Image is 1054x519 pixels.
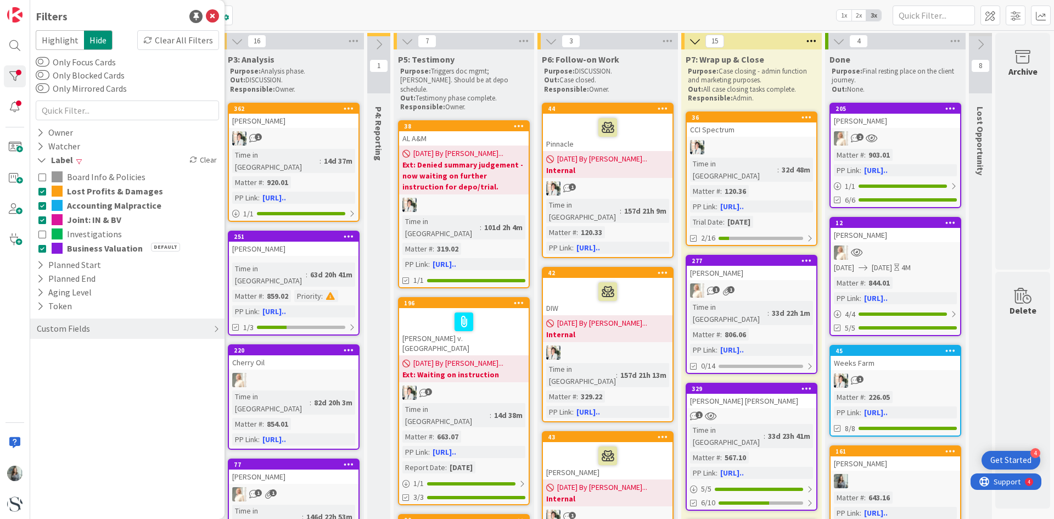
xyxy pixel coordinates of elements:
[321,290,323,302] span: :
[831,114,960,128] div: [PERSON_NAME]
[229,114,358,128] div: [PERSON_NAME]
[262,290,264,302] span: :
[727,286,735,293] span: 1
[546,493,669,504] b: Internal
[834,131,848,146] img: KS
[829,103,961,208] a: 205[PERSON_NAME]KSMatter #:903.01PP Link:[URL]..1/16/6
[860,292,861,304] span: :
[543,345,672,360] div: KT
[723,216,725,228] span: :
[866,149,893,161] div: 903.01
[36,69,125,82] label: Only Blocked Cards
[229,355,358,370] div: Cherry Oil
[722,451,749,464] div: 567.10
[690,424,764,448] div: Time in [GEOGRAPHIC_DATA]
[860,164,861,176] span: :
[262,418,264,430] span: :
[893,5,975,25] input: Quick Filter...
[229,460,358,470] div: 77
[232,176,262,188] div: Matter #
[834,492,864,504] div: Matter #
[720,328,722,341] span: :
[543,104,672,114] div: 44
[860,507,861,519] span: :
[546,406,572,418] div: PP Link
[1030,448,1040,458] div: 4
[234,347,358,354] div: 220
[36,70,49,81] button: Only Blocked Cards
[687,140,816,154] div: KT
[725,216,753,228] div: [DATE]
[232,433,258,445] div: PP Link
[404,299,529,307] div: 196
[831,456,960,471] div: [PERSON_NAME]
[690,185,720,197] div: Matter #
[232,373,246,387] img: KS
[576,407,600,417] a: [URL]..
[38,198,216,213] button: Accounting Malpractice
[686,255,817,374] a: 277[PERSON_NAME]KSTime in [GEOGRAPHIC_DATA]:33d 22h 1mMatter #:806.06PP Link:[URL]..0/14
[543,104,672,151] div: 44Pinnacle
[864,408,888,417] a: [URL]..
[716,344,717,356] span: :
[864,293,888,303] a: [URL]..
[569,183,576,191] span: 1
[692,257,816,265] div: 277
[399,298,529,355] div: 196[PERSON_NAME] v. [GEOGRAPHIC_DATA]
[542,267,674,422] a: 42DIW[DATE] By [PERSON_NAME]...InternalKTTime in [GEOGRAPHIC_DATA]:157d 21h 13mMatter #:329.22PP ...
[765,430,813,442] div: 33d 23h 41m
[618,369,669,381] div: 157d 21h 13m
[543,432,672,442] div: 43
[621,205,669,217] div: 157d 21h 9m
[543,432,672,479] div: 43[PERSON_NAME]
[228,344,360,450] a: 220Cherry OilKSTime in [GEOGRAPHIC_DATA]:82d 20h 3mMatter #:854.01PP Link:[URL]..
[548,433,672,441] div: 43
[7,7,23,23] img: Visit kanbanzone.com
[433,243,434,255] span: :
[546,345,560,360] img: KT
[311,397,355,409] div: 82d 20h 3m
[413,358,503,369] span: [DATE] By [PERSON_NAME]...
[831,447,960,471] div: 161[PERSON_NAME]
[36,55,116,69] label: Only Focus Cards
[228,231,360,336] a: 251[PERSON_NAME]Time in [GEOGRAPHIC_DATA]:63d 20h 41mMatter #:859.02Priority:PP Link:[URL]..1/3
[831,474,960,488] div: LG
[258,433,260,445] span: :
[722,185,749,197] div: 120.36
[433,431,434,443] span: :
[831,346,960,370] div: 45Weeks Farm
[229,345,358,355] div: 220
[229,104,358,114] div: 362
[321,155,355,167] div: 14d 37m
[229,131,358,146] div: KT
[546,390,576,403] div: Matter #
[829,345,961,437] a: 45Weeks FarmKTMatter #:226.05PP Link:[URL]..8/8
[557,317,647,329] span: [DATE] By [PERSON_NAME]...
[36,82,127,95] label: Only Mirrored Cards
[845,181,855,192] span: 1 / 1
[57,4,60,13] div: 4
[258,192,260,204] span: :
[557,153,647,165] span: [DATE] By [PERSON_NAME]...
[831,447,960,456] div: 161
[229,373,358,387] div: KS
[262,176,264,188] span: :
[722,328,749,341] div: 806.06
[434,243,461,255] div: 319.02
[686,111,817,246] a: 36CCI SpectrumKTTime in [GEOGRAPHIC_DATA]:32d 48mMatter #:120.36PP Link:[URL]..Trial Date:[DATE]2/16
[36,101,219,120] input: Quick Filter...
[306,269,307,281] span: :
[845,322,855,334] span: 5/5
[864,492,866,504] span: :
[864,149,866,161] span: :
[229,207,358,221] div: 1/1
[836,448,960,455] div: 161
[690,451,720,464] div: Matter #
[864,165,888,175] a: [URL]..
[687,394,816,408] div: [PERSON_NAME] [PERSON_NAME]
[413,275,424,286] span: 1/1
[234,461,358,468] div: 77
[701,360,715,372] span: 0/14
[445,461,447,473] span: :
[399,308,529,355] div: [PERSON_NAME] v. [GEOGRAPHIC_DATA]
